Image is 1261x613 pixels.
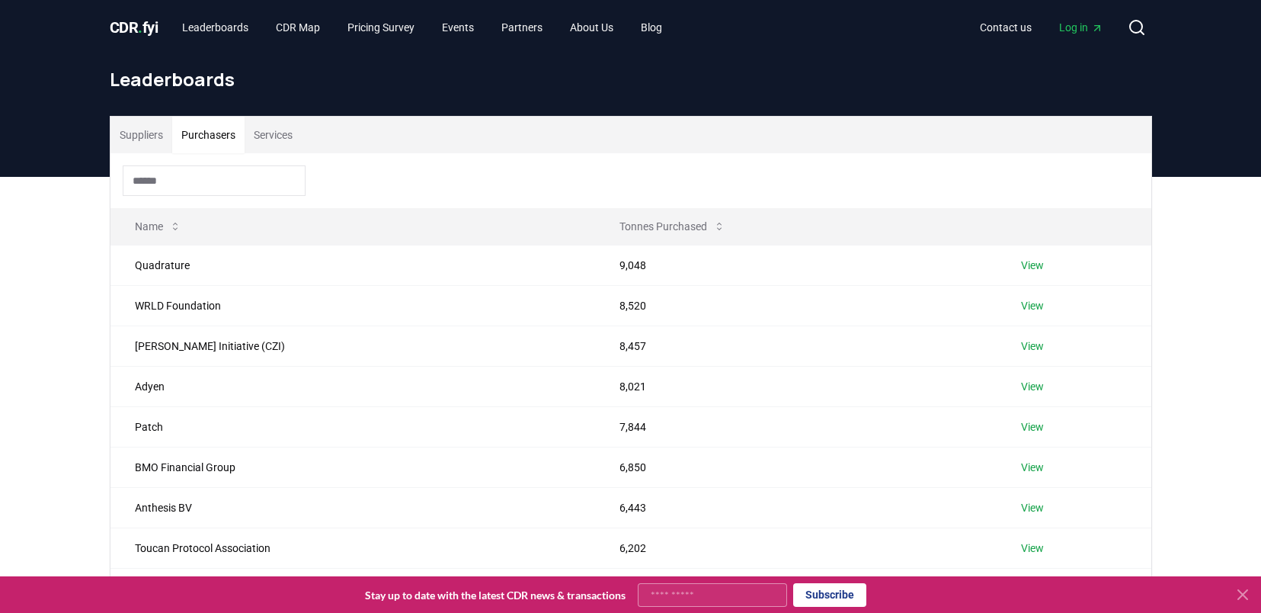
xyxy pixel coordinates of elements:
[110,568,595,608] td: McLaren Racing
[245,117,302,153] button: Services
[170,14,261,41] a: Leaderboards
[595,528,997,568] td: 6,202
[595,406,997,447] td: 7,844
[110,117,172,153] button: Suppliers
[1021,339,1044,354] a: View
[170,14,674,41] nav: Main
[595,568,997,608] td: 6,165
[138,18,142,37] span: .
[1021,258,1044,273] a: View
[110,245,595,285] td: Quadrature
[595,326,997,366] td: 8,457
[110,18,158,37] span: CDR fyi
[968,14,1115,41] nav: Main
[595,285,997,326] td: 8,520
[1021,379,1044,394] a: View
[968,14,1044,41] a: Contact us
[110,528,595,568] td: Toucan Protocol Association
[110,285,595,326] td: WRLD Foundation
[1021,460,1044,475] a: View
[1047,14,1115,41] a: Log in
[264,14,332,41] a: CDR Map
[110,326,595,366] td: [PERSON_NAME] Initiative (CZI)
[558,14,626,41] a: About Us
[1021,419,1044,435] a: View
[110,406,595,447] td: Patch
[595,487,997,528] td: 6,443
[595,366,997,406] td: 8,021
[1021,541,1044,556] a: View
[110,17,158,38] a: CDR.fyi
[110,447,595,487] td: BMO Financial Group
[629,14,674,41] a: Blog
[335,14,427,41] a: Pricing Survey
[1021,298,1044,313] a: View
[172,117,245,153] button: Purchasers
[607,211,738,242] button: Tonnes Purchased
[430,14,486,41] a: Events
[123,211,194,242] button: Name
[595,447,997,487] td: 6,850
[1021,500,1044,515] a: View
[110,487,595,528] td: Anthesis BV
[595,245,997,285] td: 9,048
[110,366,595,406] td: Adyen
[489,14,555,41] a: Partners
[110,67,1152,91] h1: Leaderboards
[1059,20,1103,35] span: Log in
